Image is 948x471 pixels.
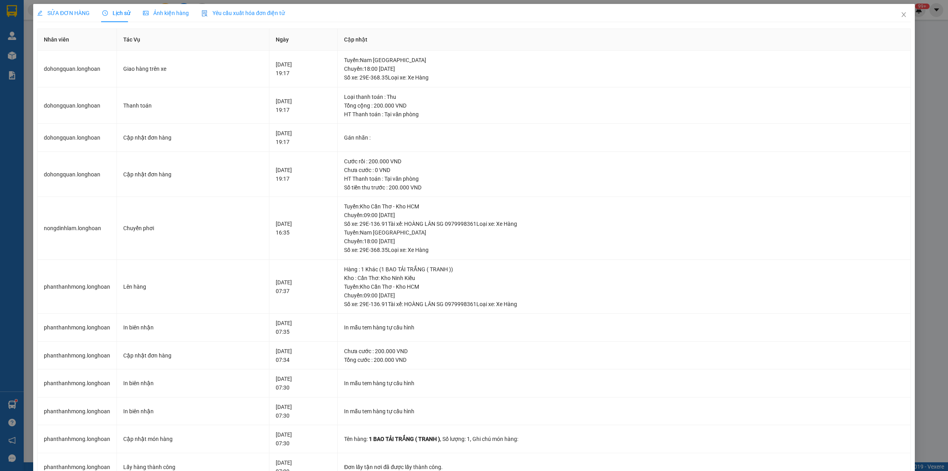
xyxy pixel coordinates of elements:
[123,407,263,416] div: In biên nhận
[117,29,269,51] th: Tác Vụ
[123,101,263,110] div: Thanh toán
[37,10,90,16] span: SỬA ĐƠN HÀNG
[276,347,331,364] div: [DATE] 07:34
[901,11,907,18] span: close
[276,375,331,392] div: [DATE] 07:30
[467,436,470,442] span: 1
[123,351,263,360] div: Cập nhật đơn hàng
[38,87,117,124] td: dohongquan.longhoan
[344,282,904,308] div: Tuyến : Kho Cần Thơ - Kho HCM Chuyến: 09:00 [DATE] Số xe: 29E-136.91 Tài xế: HOÀNG LÂN SG 0979998...
[344,347,904,356] div: Chưa cước : 200.000 VND
[123,323,263,332] div: In biên nhận
[344,202,904,228] div: Tuyến : Kho Cần Thơ - Kho HCM Chuyến: 09:00 [DATE] Số xe: 29E-136.91 Tài xế: HOÀNG LÂN SG 0979998...
[344,274,904,282] div: Kho : Cần Thơ: Kho Ninh Kiều
[143,10,189,16] span: Ảnh kiện hàng
[344,379,904,388] div: In mẫu tem hàng tự cấu hình
[38,51,117,87] td: dohongquan.longhoan
[38,314,117,342] td: phanthanhmong.longhoan
[123,133,263,142] div: Cập nhật đơn hàng
[344,133,904,142] div: Gán nhãn :
[38,124,117,152] td: dohongquan.longhoan
[344,174,904,183] div: HT Thanh toán : Tại văn phòng
[344,356,904,364] div: Tổng cước : 200.000 VND
[38,397,117,426] td: phanthanhmong.longhoan
[102,10,108,16] span: clock-circle
[123,64,263,73] div: Giao hàng trên xe
[276,403,331,420] div: [DATE] 07:30
[276,60,331,78] div: [DATE] 19:17
[201,10,285,16] span: Yêu cầu xuất hóa đơn điện tử
[344,166,904,174] div: Chưa cước : 0 VND
[276,430,331,448] div: [DATE] 07:30
[344,265,904,274] div: Hàng : 1 Khác (1 BAO TẢI TRẮNG ( TRANH ))
[37,10,43,16] span: edit
[276,129,331,146] div: [DATE] 19:17
[38,425,117,453] td: phanthanhmong.longhoan
[123,224,263,233] div: Chuyển phơi
[344,183,904,192] div: Số tiền thu trước : 200.000 VND
[893,4,915,26] button: Close
[38,29,117,51] th: Nhân viên
[201,10,208,17] img: icon
[276,278,331,295] div: [DATE] 07:37
[143,10,149,16] span: picture
[38,152,117,197] td: dohongquan.longhoan
[344,228,904,254] div: Tuyến : Nam [GEOGRAPHIC_DATA] Chuyến: 18:00 [DATE] Số xe: 29E-368.35 Loại xe: Xe Hàng
[123,282,263,291] div: Lên hàng
[269,29,338,51] th: Ngày
[344,157,904,166] div: Cước rồi : 200.000 VND
[338,29,911,51] th: Cập nhật
[102,10,130,16] span: Lịch sử
[344,56,904,82] div: Tuyến : Nam [GEOGRAPHIC_DATA] Chuyến: 18:00 [DATE] Số xe: 29E-368.35 Loại xe: Xe Hàng
[38,197,117,260] td: nongdinhlam.longhoan
[123,170,263,179] div: Cập nhật đơn hàng
[344,323,904,332] div: In mẫu tem hàng tự cấu hình
[344,110,904,119] div: HT Thanh toán : Tại văn phòng
[369,436,440,442] span: 1 BAO TẢI TRẮNG ( TRANH )
[276,219,331,237] div: [DATE] 16:35
[276,97,331,114] div: [DATE] 19:17
[344,407,904,416] div: In mẫu tem hàng tự cấu hình
[344,435,904,443] div: Tên hàng: , Số lượng: , Ghi chú món hàng:
[38,260,117,314] td: phanthanhmong.longhoan
[123,435,263,443] div: Cập nhật món hàng
[344,93,904,101] div: Loại thanh toán : Thu
[276,166,331,183] div: [DATE] 19:17
[38,342,117,370] td: phanthanhmong.longhoan
[276,319,331,336] div: [DATE] 07:35
[344,101,904,110] div: Tổng cộng : 200.000 VND
[38,369,117,397] td: phanthanhmong.longhoan
[123,379,263,388] div: In biên nhận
